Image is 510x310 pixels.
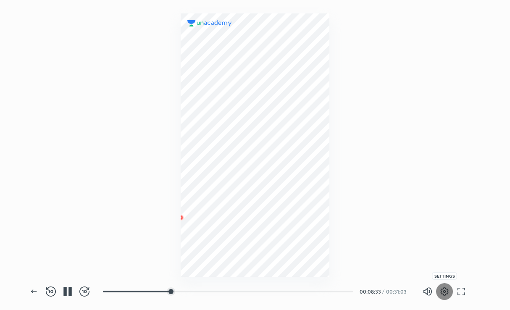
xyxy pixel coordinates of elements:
[187,20,232,27] img: logo.2a7e12a2.svg
[432,272,457,280] div: Settings
[382,289,384,294] div: /
[176,213,186,223] img: wMgqJGBwKWe8AAAAABJRU5ErkJggg==
[386,289,409,294] div: 00:31:03
[360,289,381,294] div: 00:08:33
